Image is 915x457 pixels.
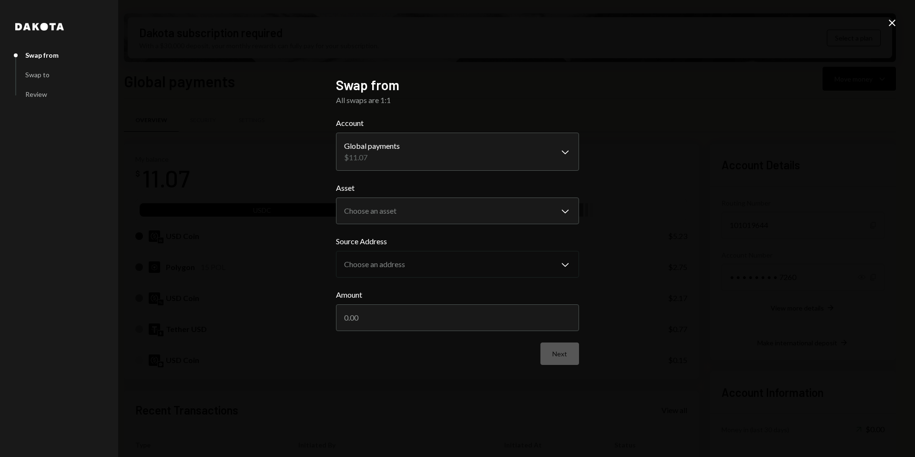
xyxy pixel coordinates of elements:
[336,304,579,331] input: 0.00
[25,90,47,98] div: Review
[336,117,579,129] label: Account
[336,133,579,171] button: Account
[336,94,579,106] div: All swaps are 1:1
[25,71,50,79] div: Swap to
[336,289,579,301] label: Amount
[336,182,579,194] label: Asset
[25,51,59,59] div: Swap from
[336,197,579,224] button: Asset
[336,76,579,94] h2: Swap from
[336,251,579,278] button: Source Address
[336,236,579,247] label: Source Address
